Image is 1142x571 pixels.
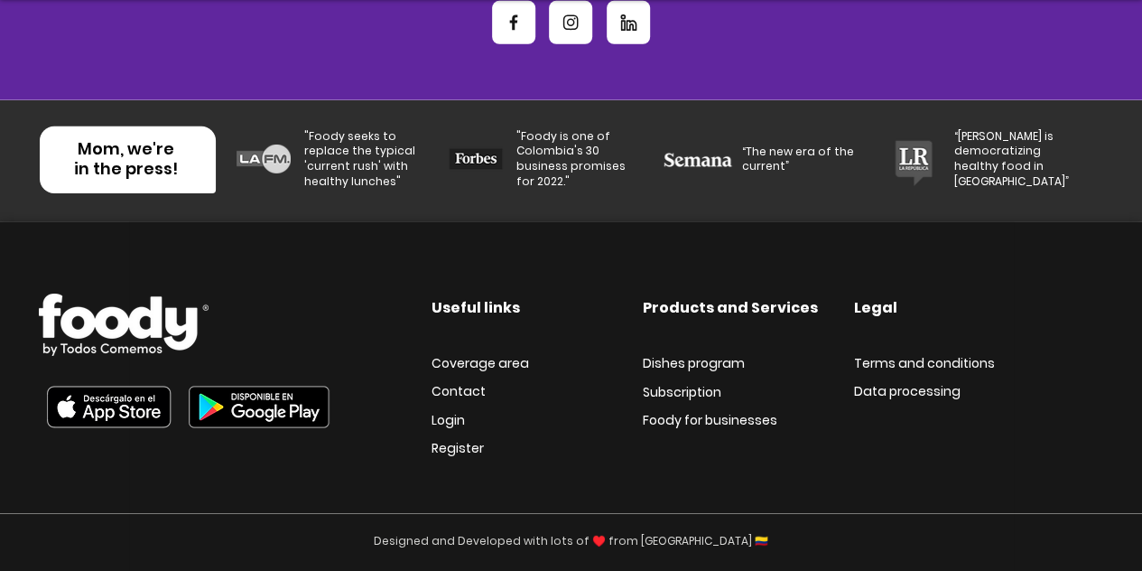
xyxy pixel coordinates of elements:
a: Instagram [549,1,592,44]
img: Logo_Foody V2.0.0 (2).png [39,294,209,356]
font: Contact [432,382,486,400]
font: Designed and Developed with lots of ♥️ from [GEOGRAPHIC_DATA] 🇨🇴 [374,533,768,548]
a: Terms and conditions [854,356,995,371]
font: Mom, we're [78,137,174,160]
font: "Foody seeks to replace the typical 'current rush' with healthy lunches" [304,128,415,189]
font: “[PERSON_NAME] is democratizing healthy food in [GEOGRAPHIC_DATA]” [954,128,1069,189]
font: Useful links [432,297,520,318]
font: Coverage area [432,354,529,372]
a: Register [432,441,484,456]
img: Foody mobile app in App Store.png [39,376,179,438]
img: forbes.png [449,145,503,173]
a: Designed and Developed with lots of ♥️ from [GEOGRAPHIC_DATA] 🇨🇴 [374,535,768,548]
img: Foody mobile app in Play Store.png [179,376,339,438]
font: "Foody is one of Colombia's 30 business promises for 2022." [516,128,626,189]
a: Data processing [854,384,961,399]
font: in the press! [74,157,178,180]
font: Subscription [643,383,721,401]
iframe: Messagebird Livechat Widget [1037,466,1124,553]
font: Legal [854,297,897,318]
font: Dishes program [643,354,745,372]
a: Coverage area [432,356,529,371]
a: Login [432,413,465,428]
font: Register [432,439,484,457]
font: Products and Services [643,297,818,318]
a: Foody for businesses [643,413,777,428]
a: Linkedin [607,1,650,44]
font: Terms and conditions [854,354,995,372]
font: Login [432,411,465,429]
img: lrepublica.png [887,137,941,190]
font: Data processing [854,382,961,400]
img: lafm.png [237,145,291,173]
img: Semana_(Colombia)_logo 1_edited.png [662,152,734,168]
a: Contact [432,384,486,399]
a: Dishes program [643,356,745,371]
font: Foody for businesses [643,411,777,429]
a: Facebook [492,1,535,44]
a: Subscription [643,385,721,400]
font: “The new era of the current” [742,144,854,174]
